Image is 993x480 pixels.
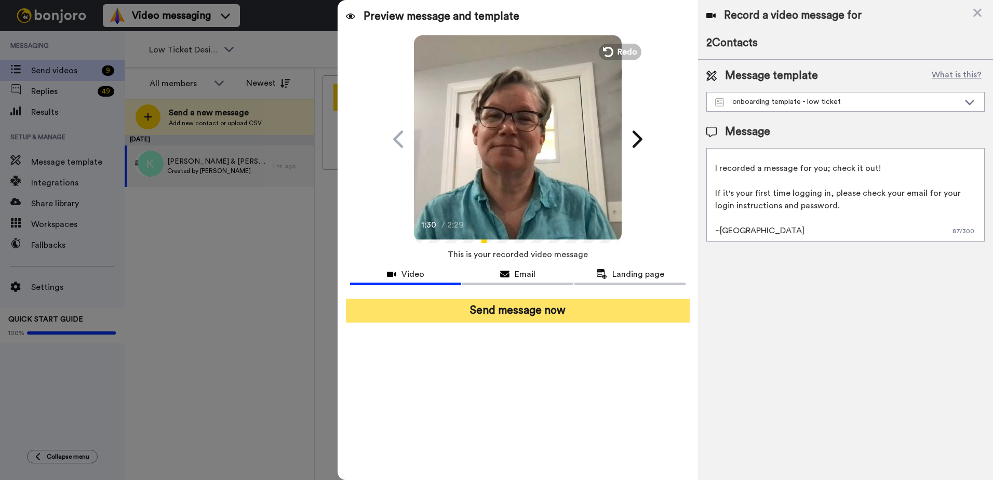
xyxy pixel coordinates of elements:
[929,68,985,84] button: What is this?
[401,268,424,281] span: Video
[346,299,690,323] button: Send message now
[448,243,588,266] span: This is your recorded video message
[421,219,439,231] span: 1:30
[725,68,818,84] span: Message template
[612,268,664,281] span: Landing page
[515,268,535,281] span: Email
[441,219,445,231] span: /
[715,98,724,106] img: Message-temps.svg
[706,148,985,242] textarea: Hi {first_name|there}, Welcome to Low Ticket Designer! I recorded a message for you; check it out...
[715,97,959,107] div: onboarding template - low ticket
[725,124,770,140] span: Message
[447,219,465,231] span: 2:29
